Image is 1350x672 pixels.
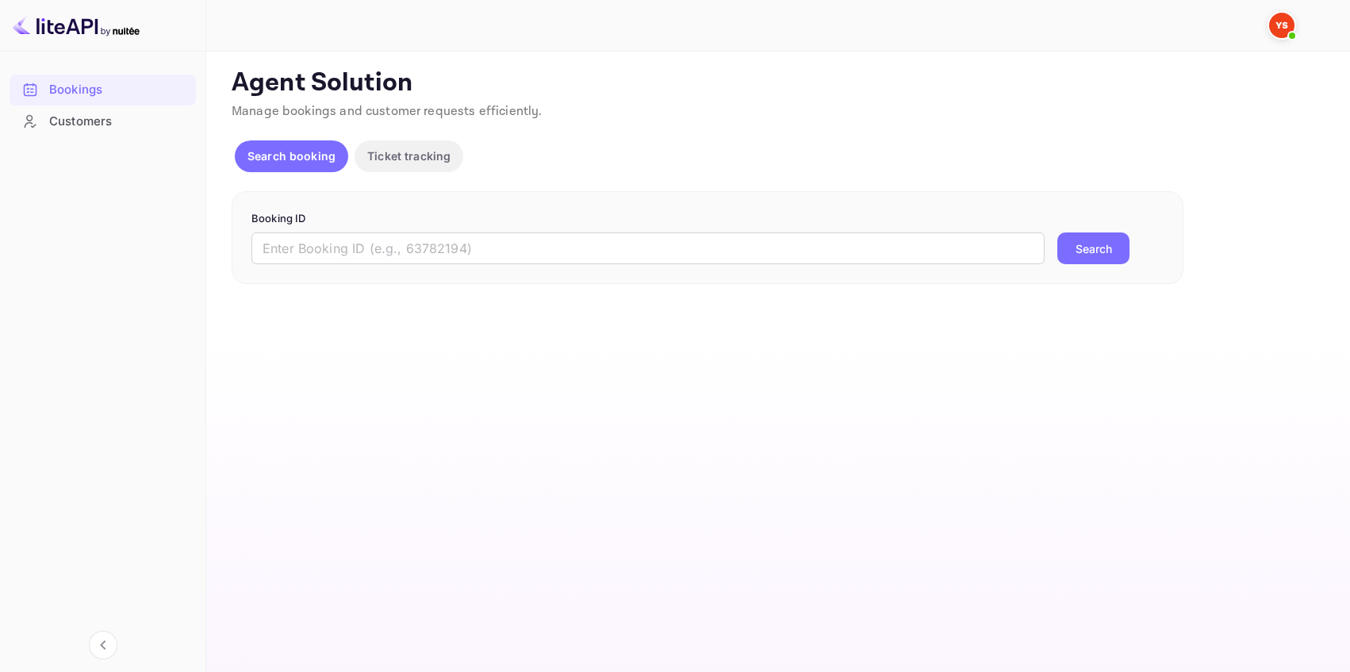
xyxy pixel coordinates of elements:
a: Bookings [10,75,196,104]
p: Search booking [247,148,336,164]
img: Yandex Support [1269,13,1294,38]
div: Customers [49,113,188,131]
span: Manage bookings and customer requests efficiently. [232,103,543,120]
button: Search [1057,232,1129,264]
p: Booking ID [251,211,1164,227]
p: Agent Solution [232,67,1321,99]
div: Bookings [49,81,188,99]
input: Enter Booking ID (e.g., 63782194) [251,232,1045,264]
a: Customers [10,106,196,136]
div: Bookings [10,75,196,106]
img: LiteAPI logo [13,13,140,38]
button: Collapse navigation [89,631,117,659]
div: Customers [10,106,196,137]
p: Ticket tracking [367,148,451,164]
